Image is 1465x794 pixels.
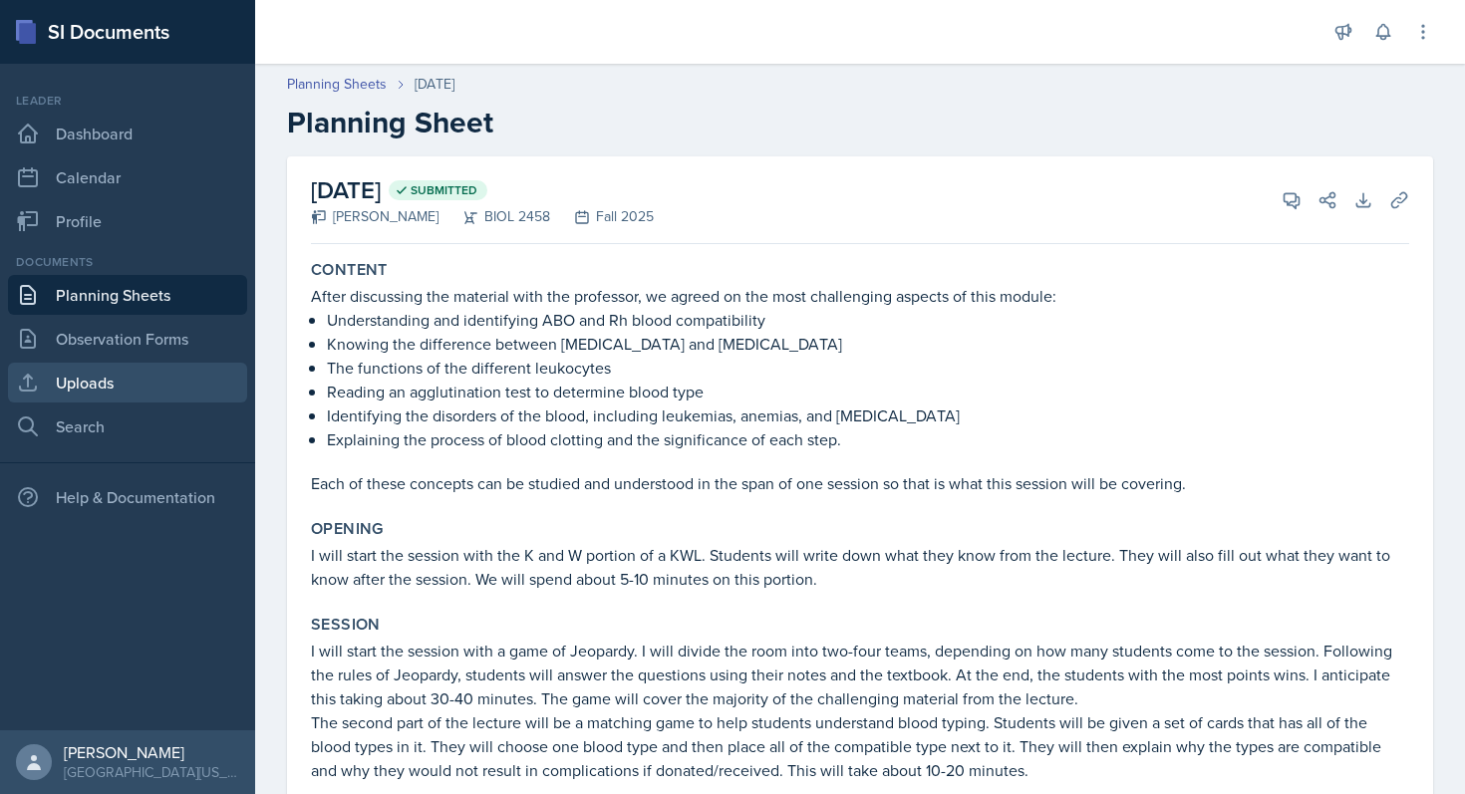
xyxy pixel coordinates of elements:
[287,74,387,95] a: Planning Sheets
[411,182,477,198] span: Submitted
[287,105,1433,140] h2: Planning Sheet
[311,519,384,539] label: Opening
[8,319,247,359] a: Observation Forms
[8,253,247,271] div: Documents
[327,427,1409,451] p: Explaining the process of blood clotting and the significance of each step.
[8,406,247,446] a: Search
[311,615,381,635] label: Session
[311,471,1409,495] p: Each of these concepts can be studied and understood in the span of one session so that is what t...
[311,639,1409,710] p: I will start the session with a game of Jeopardy. I will divide the room into two-four teams, dep...
[8,114,247,153] a: Dashboard
[8,92,247,110] div: Leader
[415,74,454,95] div: [DATE]
[311,206,439,227] div: [PERSON_NAME]
[8,477,247,517] div: Help & Documentation
[8,157,247,197] a: Calendar
[327,380,1409,403] p: Reading an agglutination test to determine blood type
[311,260,388,280] label: Content
[8,363,247,402] a: Uploads
[64,742,239,762] div: [PERSON_NAME]
[327,308,1409,332] p: Understanding and identifying ABO and Rh blood compatibility
[327,332,1409,356] p: Knowing the difference between [MEDICAL_DATA] and [MEDICAL_DATA]
[311,284,1409,308] p: After discussing the material with the professor, we agreed on the most challenging aspects of th...
[8,201,247,241] a: Profile
[311,543,1409,591] p: I will start the session with the K and W portion of a KWL. Students will write down what they kn...
[439,206,550,227] div: BIOL 2458
[311,710,1409,782] p: The second part of the lecture will be a matching game to help students understand blood typing. ...
[327,403,1409,427] p: Identifying the disorders of the blood, including leukemias, anemias, and [MEDICAL_DATA]
[311,172,654,208] h2: [DATE]
[327,356,1409,380] p: The functions of the different leukocytes
[8,275,247,315] a: Planning Sheets
[64,762,239,782] div: [GEOGRAPHIC_DATA][US_STATE]
[550,206,654,227] div: Fall 2025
